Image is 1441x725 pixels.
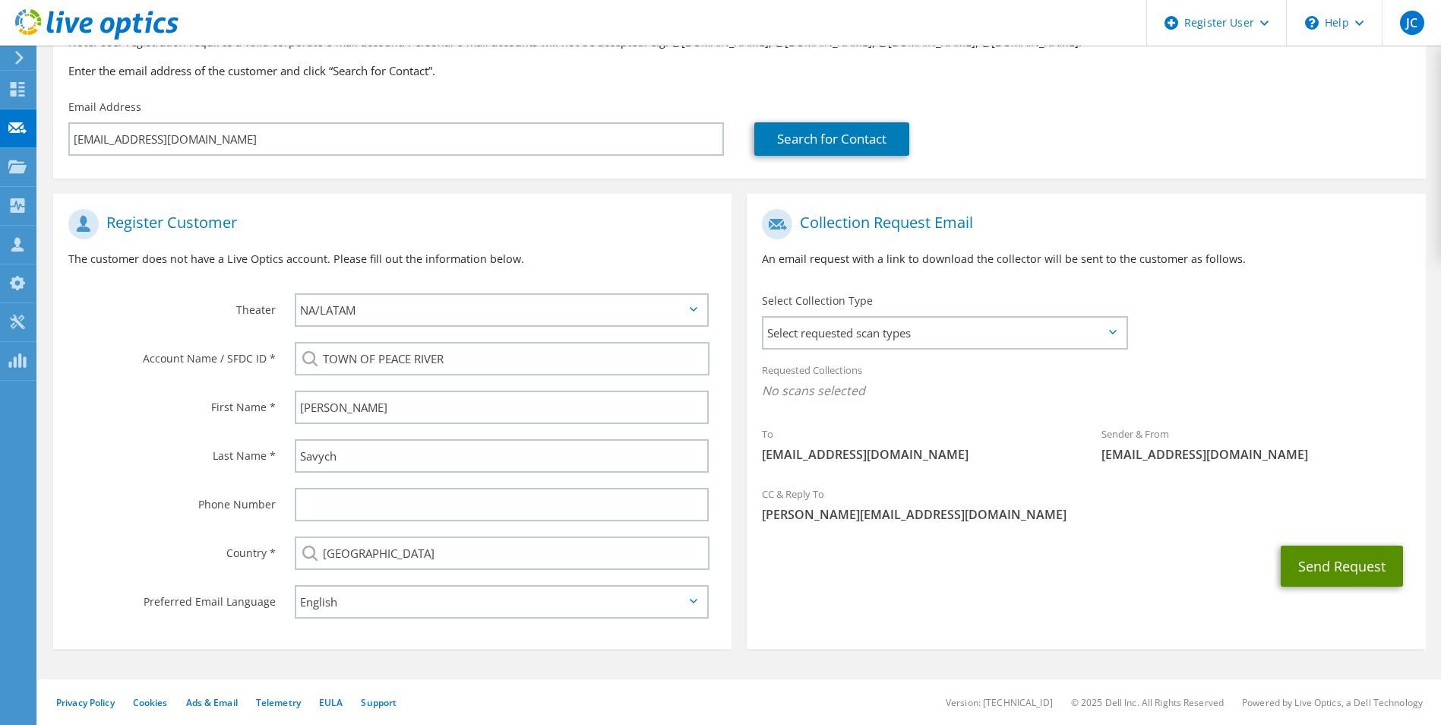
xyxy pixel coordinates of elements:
[68,585,276,609] label: Preferred Email Language
[68,342,276,366] label: Account Name / SFDC ID *
[1400,11,1424,35] span: JC
[68,293,276,318] label: Theater
[762,506,1410,523] span: [PERSON_NAME][EMAIL_ADDRESS][DOMAIN_NAME]
[747,478,1425,530] div: CC & Reply To
[1086,418,1426,470] div: Sender & From
[68,251,716,268] p: The customer does not have a Live Optics account. Please fill out the information below.
[762,251,1410,268] p: An email request with a link to download the collector will be sent to the customer as follows.
[762,382,1410,399] span: No scans selected
[68,488,276,512] label: Phone Number
[319,696,343,709] a: EULA
[133,696,168,709] a: Cookies
[1242,696,1423,709] li: Powered by Live Optics, a Dell Technology
[1071,696,1224,709] li: © 2025 Dell Inc. All Rights Reserved
[56,696,115,709] a: Privacy Policy
[762,293,873,309] label: Select Collection Type
[747,418,1086,470] div: To
[754,122,909,156] a: Search for Contact
[1101,446,1411,463] span: [EMAIL_ADDRESS][DOMAIN_NAME]
[68,100,141,115] label: Email Address
[256,696,301,709] a: Telemetry
[1305,16,1319,30] svg: \n
[68,439,276,464] label: Last Name *
[747,354,1425,410] div: Requested Collections
[361,696,397,709] a: Support
[68,209,709,239] h1: Register Customer
[68,537,276,561] label: Country *
[68,391,276,415] label: First Name *
[762,209,1402,239] h1: Collection Request Email
[186,696,238,709] a: Ads & Email
[762,446,1071,463] span: [EMAIL_ADDRESS][DOMAIN_NAME]
[68,62,1411,79] h3: Enter the email address of the customer and click “Search for Contact”.
[946,696,1053,709] li: Version: [TECHNICAL_ID]
[1281,546,1403,587] button: Send Request
[763,318,1125,348] span: Select requested scan types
